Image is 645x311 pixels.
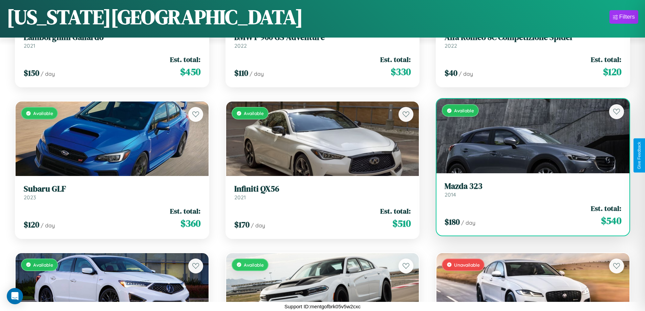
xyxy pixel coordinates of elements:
span: Est. total: [170,54,200,64]
span: Est. total: [170,206,200,216]
h3: Subaru GLF [24,184,200,194]
a: Alfa Romeo 8C Competizione Spider2022 [445,32,621,49]
span: 2021 [234,194,246,201]
span: / day [250,70,264,77]
a: Lamborghini Gallardo2021 [24,32,200,49]
span: / day [41,222,55,229]
span: Unavailable [454,262,480,268]
span: 2014 [445,191,456,198]
span: Est. total: [591,203,621,213]
span: Est. total: [591,54,621,64]
button: Filters [609,10,638,24]
div: Give Feedback [637,142,642,169]
span: / day [41,70,55,77]
span: / day [461,219,475,226]
span: / day [251,222,265,229]
span: $ 540 [601,214,621,227]
h3: BMW F 900 GS Adventure [234,32,411,42]
span: $ 330 [391,65,411,79]
span: $ 110 [234,67,248,79]
h1: [US_STATE][GEOGRAPHIC_DATA] [7,3,303,31]
span: $ 360 [180,217,200,230]
span: Available [33,262,53,268]
span: $ 150 [24,67,39,79]
h3: Lamborghini Gallardo [24,32,200,42]
a: Subaru GLF2023 [24,184,200,201]
span: 2022 [234,42,247,49]
span: $ 40 [445,67,457,79]
h3: Infiniti QX56 [234,184,411,194]
span: $ 180 [445,216,460,227]
span: $ 120 [24,219,39,230]
a: Infiniti QX562021 [234,184,411,201]
h3: Mazda 323 [445,181,621,191]
div: Filters [619,14,635,20]
span: Available [244,110,264,116]
span: $ 510 [392,217,411,230]
span: 2022 [445,42,457,49]
span: Available [244,262,264,268]
span: Available [454,108,474,113]
span: $ 170 [234,219,250,230]
span: 2023 [24,194,36,201]
span: Est. total: [380,54,411,64]
div: Open Intercom Messenger [7,288,23,304]
span: Est. total: [380,206,411,216]
span: $ 120 [603,65,621,79]
p: Support ID: mentgofbrk05v5w2cxc [284,302,361,311]
span: $ 450 [180,65,200,79]
a: BMW F 900 GS Adventure2022 [234,32,411,49]
span: 2021 [24,42,35,49]
h3: Alfa Romeo 8C Competizione Spider [445,32,621,42]
a: Mazda 3232014 [445,181,621,198]
span: Available [33,110,53,116]
span: / day [459,70,473,77]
